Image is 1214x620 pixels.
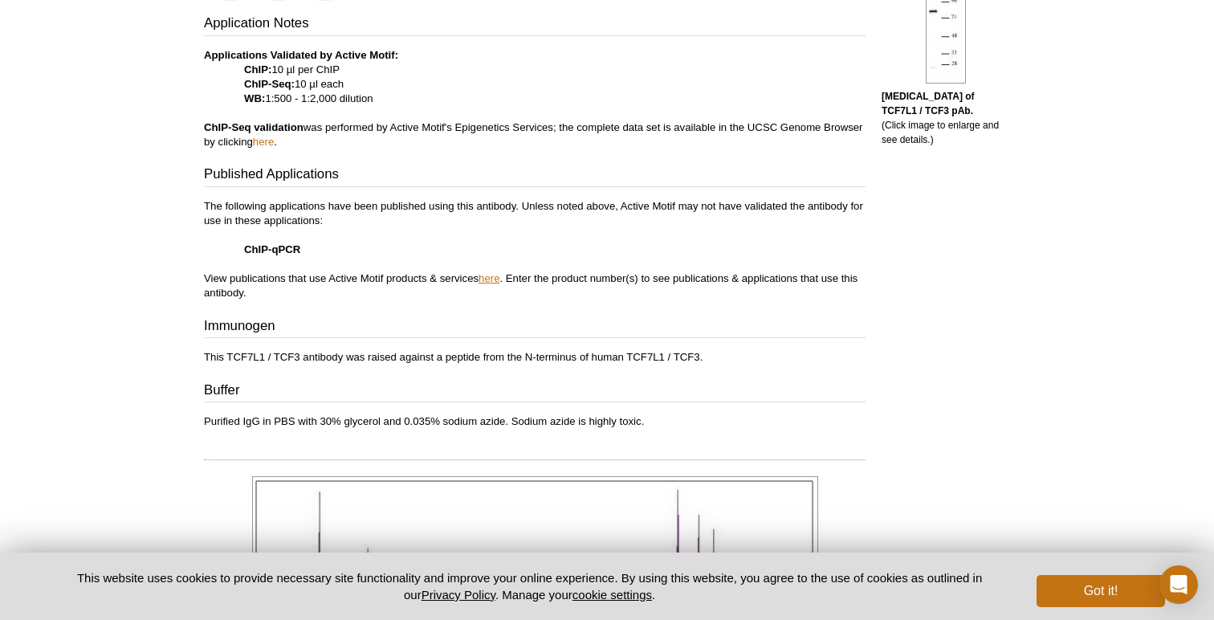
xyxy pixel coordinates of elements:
[244,243,300,255] strong: ChIP-qPCR
[244,63,271,75] strong: ChIP:
[479,272,499,284] a: here
[204,414,866,429] p: Purified IgG in PBS with 30% glycerol and 0.035% sodium azide. Sodium azide is highly toxic.
[882,89,1010,147] p: (Click image to enlarge and see details.)
[204,350,866,365] p: This TCF7L1 / TCF3 antibody was raised against a peptide from the N-terminus of human TCF7L1 / TCF3.
[244,92,265,104] strong: WB:
[204,48,866,149] p: 10 µl per ChIP 10 µl each 1:500 - 1:2,000 dilution was performed by Active Motif's Epigenetics Se...
[204,49,398,61] b: Applications Validated by Active Motif:
[204,165,866,187] h3: Published Applications
[1037,575,1165,607] button: Got it!
[422,588,495,602] a: Privacy Policy
[204,316,866,339] h3: Immunogen
[882,91,975,116] b: [MEDICAL_DATA] of TCF7L1 / TCF3 pAb.
[244,78,295,90] strong: ChIP-Seq:
[572,588,652,602] button: cookie settings
[204,14,866,36] h3: Application Notes
[204,199,866,300] p: The following applications have been published using this antibody. Unless noted above, Active Mo...
[49,569,1010,603] p: This website uses cookies to provide necessary site functionality and improve your online experie...
[1159,565,1198,604] div: Open Intercom Messenger
[204,121,303,133] b: ChIP-Seq validation
[253,136,274,148] a: here
[204,381,866,403] h3: Buffer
